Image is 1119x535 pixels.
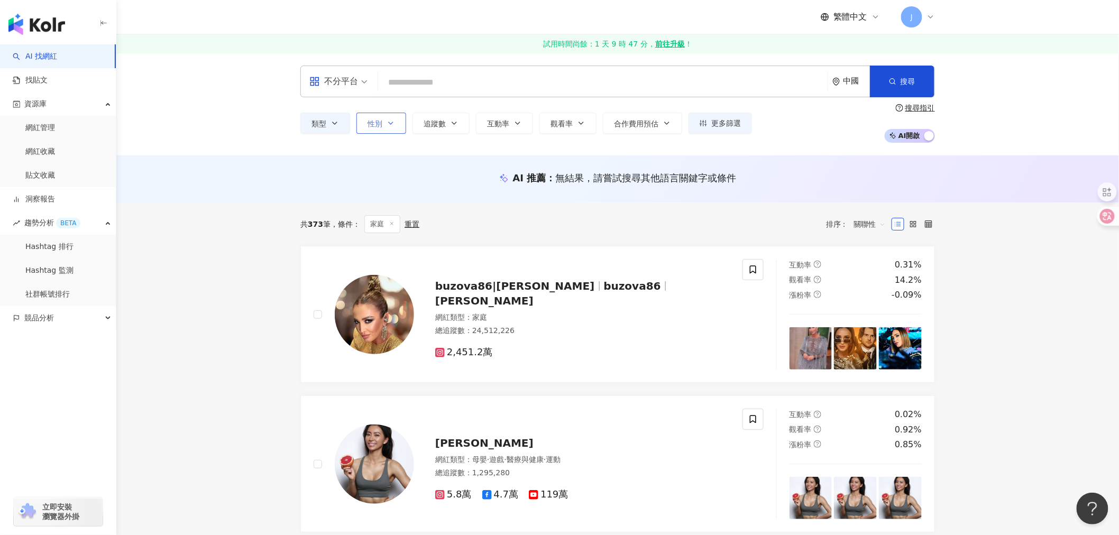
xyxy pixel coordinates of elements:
[25,146,55,157] a: 網紅收藏
[435,280,595,292] span: buzova86|[PERSON_NAME]
[513,171,737,185] div: AI 推薦 ：
[790,477,832,520] img: post-image
[482,489,519,500] span: 4.7萬
[364,215,400,233] span: 家庭
[1077,493,1108,524] iframe: Help Scout Beacon - Open
[892,289,922,301] div: -0.09%
[539,113,597,134] button: 觀看率
[472,455,487,464] span: 母嬰
[435,312,730,323] div: 網紅類型 ：
[546,455,561,464] span: 運動
[25,170,55,181] a: 貼文收藏
[790,440,812,449] span: 漲粉率
[834,477,877,520] img: post-image
[895,259,922,271] div: 0.31%
[435,455,730,465] div: 網紅類型 ：
[833,11,867,23] span: 繁體中文
[309,73,358,90] div: 不分平台
[368,119,382,128] span: 性別
[13,75,48,86] a: 找貼文
[655,39,685,49] strong: 前往升級
[551,119,573,128] span: 觀看率
[814,261,821,268] span: question-circle
[335,425,414,504] img: KOL Avatar
[905,104,935,112] div: 搜尋指引
[901,77,915,86] span: 搜尋
[529,489,568,500] span: 119萬
[13,51,57,62] a: searchAI 找網紅
[435,294,534,307] span: [PERSON_NAME]
[13,219,20,227] span: rise
[895,409,922,420] div: 0.02%
[14,497,103,526] a: chrome extension立即安裝 瀏覽器外掛
[832,78,840,86] span: environment
[405,220,419,228] div: 重置
[814,276,821,283] span: question-circle
[814,440,821,448] span: question-circle
[487,455,489,464] span: ·
[311,119,326,128] span: 類型
[544,455,546,464] span: ·
[300,246,935,383] a: KOL Avatarbuzova86|[PERSON_NAME]buzova86[PERSON_NAME]網紅類型：家庭總追蹤數：24,512,2262,451.2萬互動率question-ci...
[412,113,470,134] button: 追蹤數
[790,425,812,433] span: 觀看率
[790,410,812,419] span: 互動率
[814,291,821,298] span: question-circle
[790,275,812,284] span: 觀看率
[331,220,360,228] span: 條件 ：
[24,92,47,116] span: 資源庫
[711,119,741,127] span: 更多篩選
[116,34,1119,53] a: 試用時間尚餘：1 天 9 時 47 分，前往升級！
[879,477,922,520] img: post-image
[424,119,446,128] span: 追蹤數
[56,218,80,228] div: BETA
[25,242,74,252] a: Hashtag 排行
[603,113,682,134] button: 合作費用預估
[489,455,504,464] span: 遊戲
[42,502,79,521] span: 立即安裝 瀏覽器外掛
[476,113,533,134] button: 互動率
[504,455,506,464] span: ·
[435,326,730,336] div: 總追蹤數 ： 24,512,226
[895,439,922,450] div: 0.85%
[790,261,812,269] span: 互動率
[24,306,54,330] span: 競品分析
[604,280,661,292] span: buzova86
[300,395,935,532] a: KOL Avatar[PERSON_NAME]網紅類型：母嬰·遊戲·醫療與健康·運動總追蹤數：1,295,2805.8萬4.7萬119萬互動率question-circle0.02%觀看率que...
[790,291,812,299] span: 漲粉率
[308,220,323,228] span: 373
[870,66,934,97] button: 搜尋
[17,503,38,520] img: chrome extension
[25,265,74,276] a: Hashtag 監測
[335,275,414,354] img: KOL Avatar
[300,113,350,134] button: 類型
[435,468,730,478] div: 總追蹤數 ： 1,295,280
[487,119,509,128] span: 互動率
[834,327,877,370] img: post-image
[472,313,487,321] span: 家庭
[13,194,55,205] a: 洞察報告
[814,411,821,418] span: question-circle
[435,437,534,449] span: [PERSON_NAME]
[814,426,821,433] span: question-circle
[309,76,320,87] span: appstore
[843,77,870,86] div: 中國
[356,113,406,134] button: 性別
[826,216,892,233] div: 排序：
[25,289,70,300] a: 社群帳號排行
[911,11,913,23] span: J
[435,489,472,500] span: 5.8萬
[854,216,886,233] span: 關聯性
[25,123,55,133] a: 網紅管理
[555,172,736,183] span: 無結果，請嘗試搜尋其他語言關鍵字或條件
[689,113,752,134] button: 更多篩選
[614,119,658,128] span: 合作費用預估
[300,220,331,228] div: 共 筆
[507,455,544,464] span: 醫療與健康
[435,347,493,358] span: 2,451.2萬
[8,14,65,35] img: logo
[879,327,922,370] img: post-image
[895,424,922,436] div: 0.92%
[895,274,922,286] div: 14.2%
[24,211,80,235] span: 趨勢分析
